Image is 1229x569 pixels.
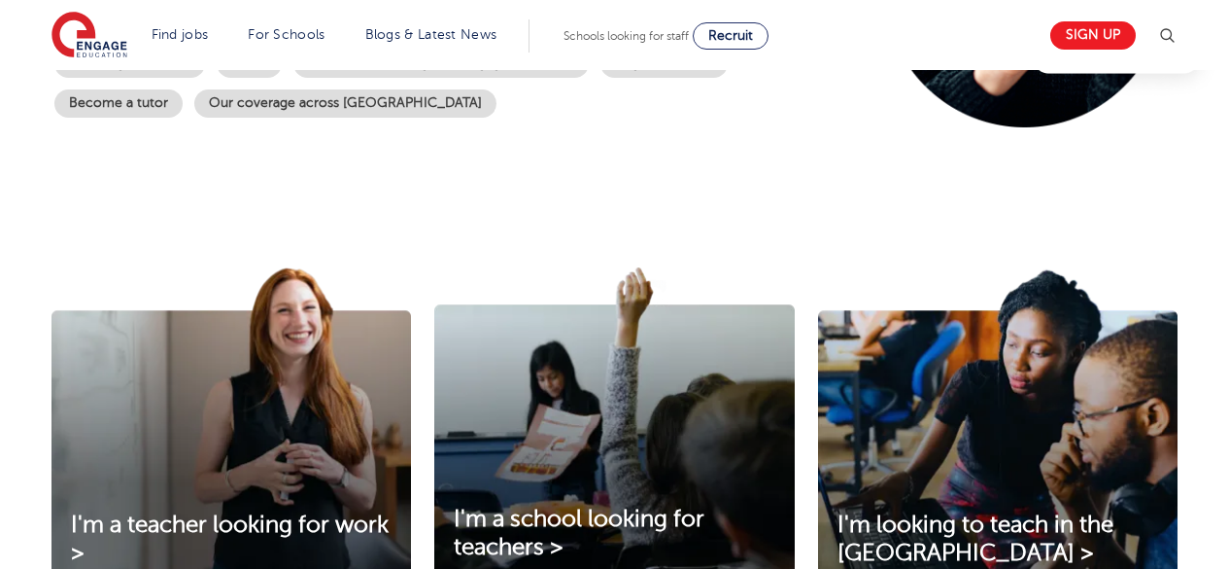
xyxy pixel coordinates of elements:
a: Sign up [1050,21,1136,50]
a: Our coverage across [GEOGRAPHIC_DATA] [194,89,496,118]
a: Recruit [693,22,768,50]
a: I'm looking to teach in the [GEOGRAPHIC_DATA] > [818,512,1178,568]
a: Find jobs [152,27,209,42]
span: I'm a school looking for teachers > [454,506,704,560]
a: For Schools [248,27,324,42]
img: Engage Education [51,12,127,60]
span: I'm looking to teach in the [GEOGRAPHIC_DATA] > [837,512,1113,566]
span: Schools looking for staff [563,29,689,43]
span: Recruit [708,28,753,43]
span: I'm a teacher looking for work > [71,512,389,566]
a: I'm a school looking for teachers > [434,506,794,562]
a: Blogs & Latest News [365,27,497,42]
a: I'm a teacher looking for work > [51,512,411,568]
a: Become a tutor [54,89,183,118]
